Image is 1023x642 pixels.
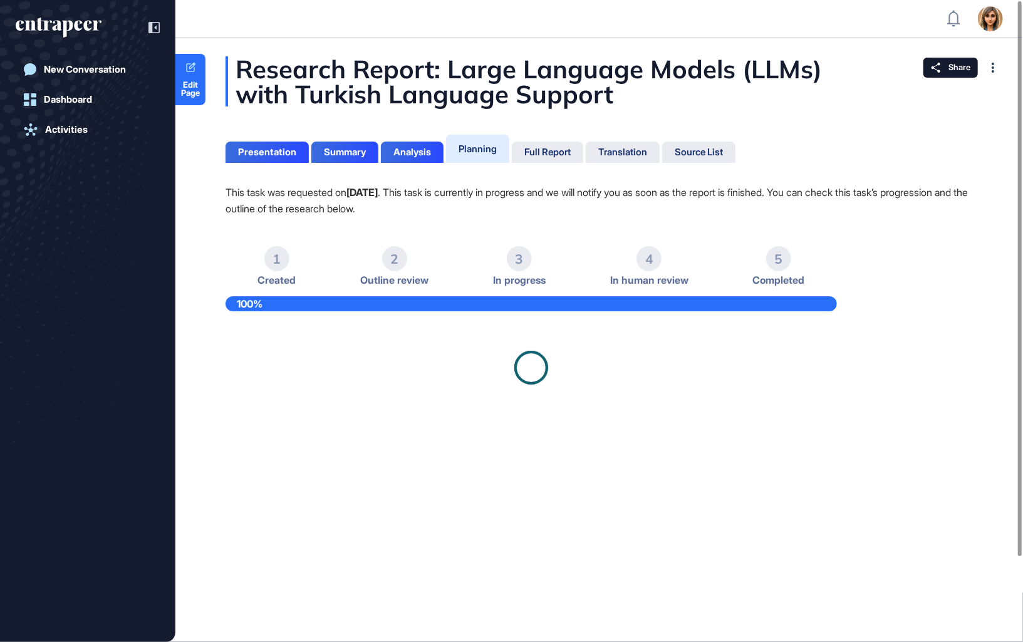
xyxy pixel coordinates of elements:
div: Presentation [238,147,296,158]
span: Outline review [360,274,428,286]
div: 1 [264,246,289,271]
a: Edit Page [175,54,205,105]
span: Created [257,274,296,286]
a: Activities [16,117,160,142]
span: Share [948,63,970,73]
div: Source List [675,147,723,158]
span: In progress [493,274,546,286]
a: New Conversation [16,57,160,82]
span: Completed [753,274,805,286]
div: Research Report: Large Language Models (LLMs) with Turkish Language Support [226,56,973,106]
span: Edit Page [175,81,205,97]
a: Dashboard [16,87,160,112]
div: Translation [598,147,647,158]
div: New Conversation [44,64,126,75]
div: entrapeer-logo [16,18,101,38]
div: Dashboard [44,94,92,105]
div: 4 [636,246,662,271]
p: This task was requested on . This task is currently in progress and we will notify you as soon as... [226,184,973,217]
strong: [DATE] [346,186,378,199]
div: 2 [382,246,407,271]
img: user-avatar [978,6,1003,31]
div: Activities [45,124,88,135]
div: 5 [766,246,791,271]
span: In human review [610,274,688,286]
div: Summary [324,147,366,158]
div: Analysis [393,147,431,158]
div: 100% [226,296,837,311]
div: Planning [459,143,497,155]
div: Full Report [524,147,571,158]
div: 3 [507,246,532,271]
